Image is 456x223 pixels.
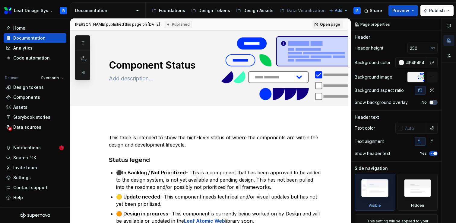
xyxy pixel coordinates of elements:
div: Side navigation [355,165,388,171]
a: Home [4,23,66,33]
div: Visible [355,174,395,211]
div: Notifications [13,145,41,151]
span: Open page [320,22,340,27]
a: Code automation [4,53,66,63]
div: Published [165,21,192,28]
a: Storybook stories [4,112,66,122]
h3: Status legend [109,156,324,164]
div: Assets [13,104,27,110]
div: Data sources [13,124,41,130]
div: Header text [355,114,379,120]
div: Background image [355,74,392,80]
div: Background aspect ratio [355,87,404,93]
span: Preview [392,8,409,14]
label: Yes [420,151,427,156]
a: Assets [4,102,66,112]
div: Show background overlay [355,99,408,105]
span: 32 [81,58,87,63]
div: Home [13,25,25,31]
textarea: Component Status [108,58,322,73]
div: IR [356,8,359,13]
div: Show header text [355,150,390,157]
a: Data Visualization [277,6,335,15]
div: Page tree [149,5,326,17]
div: Visible [369,203,381,208]
input: Auto [403,123,427,134]
div: Header [355,34,370,40]
span: 1 [59,145,64,150]
a: Documentation [4,33,66,43]
a: Design Tokens [189,6,233,15]
div: Leaf Design System [14,8,52,14]
a: Invite team [4,163,66,173]
a: Foundations [149,6,188,15]
div: Design Tokens [198,8,230,14]
button: Search ⌘K [4,153,66,163]
label: No [422,100,427,105]
div: Background color [355,60,391,66]
span: [PERSON_NAME] [75,22,105,27]
div: Settings [13,175,31,181]
a: Components [4,92,66,102]
div: IR [62,8,65,13]
button: Notifications1 [4,143,66,153]
p: px [431,46,435,50]
div: Header height [355,45,383,51]
div: Dataset [5,76,19,80]
div: Design tokens [13,84,44,90]
img: 6e787e26-f4c0-4230-8924-624fe4a2d214.png [4,7,11,14]
button: Add [327,6,350,15]
div: Components [13,94,40,100]
div: Storybook stories [13,114,50,120]
p: ⚫️ - This is a component that has been approved to be added to the design system, is not yet avai... [116,169,324,191]
button: Publish [420,5,454,16]
div: Help [13,195,23,201]
strong: 🟡 Update needed [116,194,160,200]
strong: 🟠 Design in progress [116,211,168,217]
div: Hidden [411,203,424,208]
span: Evernorth [41,76,59,80]
div: Documentation [75,8,132,14]
div: Foundations [159,8,185,14]
a: Data sources [4,122,66,132]
button: Help [4,193,66,202]
a: Open page [312,20,343,29]
input: Auto [407,43,431,53]
div: Search ⌘K [13,155,36,161]
a: Design tokens [4,82,66,92]
div: Documentation [13,35,46,41]
input: Auto [404,57,427,68]
button: Share [361,5,386,16]
span: published this page on [DATE] [75,22,160,27]
span: Share [370,8,382,14]
button: Preview [388,5,418,16]
div: Hidden [397,174,438,211]
div: Design Assets [243,8,274,14]
a: Analytics [4,43,66,53]
a: Design Assets [234,6,276,15]
button: Contact support [4,183,66,192]
div: Code automation [13,55,50,61]
a: Settings [4,173,66,183]
span: Publish [429,8,445,14]
div: Text alignment [355,138,384,144]
button: Leaf Design SystemIR [1,4,69,17]
strong: In Backlog / Not Prioritized [122,170,186,176]
div: Contact support [13,185,47,191]
p: This table is intended to show the high-level status of where the components are within the desig... [109,134,324,148]
div: Analytics [13,45,33,51]
span: Add [335,8,342,13]
svg: Supernova Logo [20,212,50,218]
div: Text color [355,125,375,131]
div: Data Visualization [287,8,326,14]
p: - This component needs technical and/or visual updates but has not yet been prioritized. [116,193,324,208]
div: Invite team [13,165,37,171]
button: Evernorth [39,74,66,82]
